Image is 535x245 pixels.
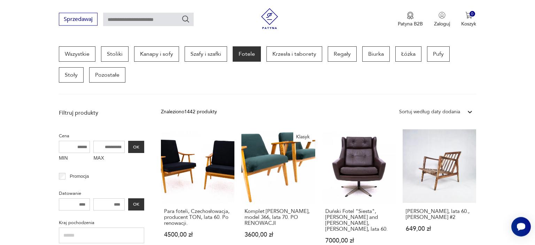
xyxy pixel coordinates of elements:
button: Szukaj [181,15,190,23]
a: Sprzedawaj [59,17,98,22]
img: Ikonka użytkownika [439,12,445,19]
a: Pozostałe [89,67,125,83]
p: 3600,00 zł [245,232,312,238]
a: Kanapy i sofy [134,46,179,62]
a: Fotele [233,46,261,62]
div: Znaleziono 1442 produkty [161,108,217,116]
a: Biurka [362,46,390,62]
img: Ikona medalu [407,12,414,20]
h3: Para foteli, Czechosłowacja, producent TON, lata 60. Po renowacji. [164,208,231,226]
button: OK [128,141,144,153]
a: Pufy [427,46,450,62]
p: Koszyk [461,21,476,27]
h3: Duński Fotel "Siesta", [PERSON_NAME] and [PERSON_NAME], [PERSON_NAME], lata 60. [325,208,393,232]
a: Regały [328,46,357,62]
button: Zaloguj [434,12,450,27]
a: Krzesła i taborety [266,46,322,62]
p: 649,00 zł [406,226,473,232]
a: Stoliki [101,46,129,62]
h3: [PERSON_NAME], lata 60., [PERSON_NAME] #2 [406,208,473,220]
button: Patyna B2B [398,12,423,27]
p: Kraj pochodzenia [59,219,144,227]
p: Cena [59,132,144,140]
label: MIN [59,153,90,164]
button: 0Koszyk [461,12,476,27]
iframe: Smartsupp widget button [511,217,531,237]
p: 7000,00 zł [325,238,393,244]
img: Ikona koszyka [465,12,472,19]
p: Zaloguj [434,21,450,27]
p: Promocja [70,173,89,180]
p: 4500,00 zł [164,232,231,238]
div: 0 [470,11,475,17]
p: Filtruj produkty [59,109,144,117]
a: Wszystkie [59,46,95,62]
a: Łóżka [395,46,421,62]
a: Stoły [59,67,84,83]
div: Sortuj według daty dodania [399,108,460,116]
p: Patyna B2B [398,21,423,27]
button: Sprzedawaj [59,13,98,26]
a: Ikona medaluPatyna B2B [398,12,423,27]
button: OK [128,198,144,210]
img: Patyna - sklep z meblami i dekoracjami vintage [259,8,280,29]
a: Szafy i szafki [185,46,227,62]
p: Datowanie [59,190,144,197]
h3: Komplet [PERSON_NAME], model 366, lata 70. PO RENOWACJI [245,208,312,226]
label: MAX [93,153,125,164]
